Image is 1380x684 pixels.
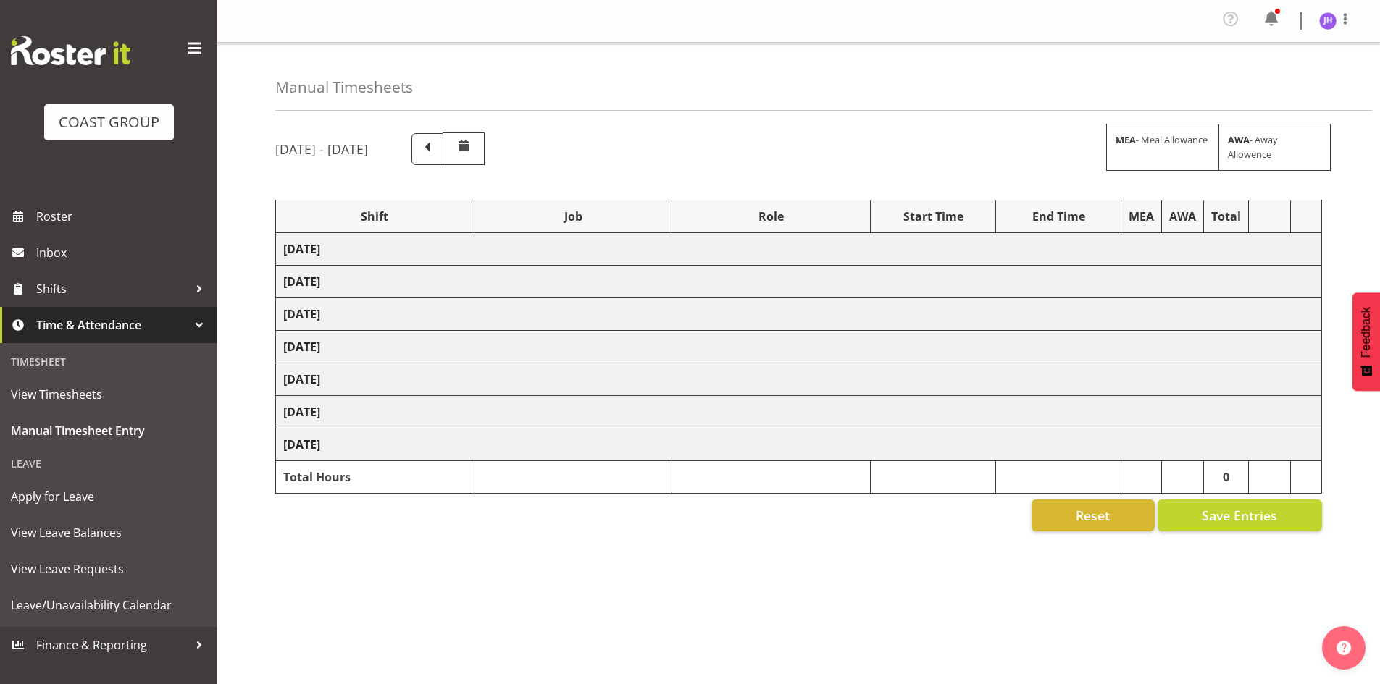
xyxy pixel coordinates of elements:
[36,206,210,227] span: Roster
[11,594,206,616] span: Leave/Unavailability Calendar
[11,558,206,580] span: View Leave Requests
[4,515,214,551] a: View Leave Balances
[1076,506,1110,525] span: Reset
[11,36,130,65] img: Rosterit website logo
[276,331,1322,363] td: [DATE]
[276,396,1322,428] td: [DATE]
[276,266,1322,298] td: [DATE]
[4,413,214,449] a: Manual Timesheet Entry
[11,420,206,442] span: Manual Timesheet Entry
[36,278,188,300] span: Shifts
[1360,307,1373,358] span: Feedback
[4,376,214,413] a: View Timesheets
[4,347,214,376] div: Timesheet
[36,242,210,263] span: Inbox
[878,208,988,225] div: Start Time
[1228,133,1250,146] strong: AWA
[1319,12,1337,30] img: jeremy-hogan1166.jpg
[275,79,413,96] h4: Manual Timesheets
[1003,208,1113,225] div: End Time
[1211,208,1241,225] div: Total
[276,233,1322,266] td: [DATE]
[11,384,206,405] span: View Timesheets
[4,587,214,623] a: Leave/Unavailability Calendar
[1129,208,1154,225] div: MEA
[482,208,665,225] div: Job
[4,551,214,587] a: View Leave Requests
[1202,506,1277,525] span: Save Entries
[59,111,159,133] div: COAST GROUP
[276,461,474,494] td: Total Hours
[1032,499,1155,531] button: Reset
[36,314,188,336] span: Time & Attendance
[4,478,214,515] a: Apply for Leave
[1218,124,1331,170] div: - Away Allowence
[679,208,863,225] div: Role
[1204,461,1249,494] td: 0
[11,522,206,544] span: View Leave Balances
[1337,641,1351,655] img: help-xxl-2.png
[36,634,188,656] span: Finance & Reporting
[1352,292,1380,391] button: Feedback - Show survey
[1169,208,1196,225] div: AWA
[4,449,214,478] div: Leave
[276,428,1322,461] td: [DATE]
[1116,133,1136,146] strong: MEA
[11,486,206,507] span: Apply for Leave
[1158,499,1322,531] button: Save Entries
[275,141,368,157] h5: [DATE] - [DATE]
[283,208,467,225] div: Shift
[276,298,1322,331] td: [DATE]
[1106,124,1218,170] div: - Meal Allowance
[276,363,1322,396] td: [DATE]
